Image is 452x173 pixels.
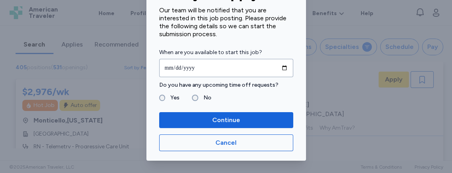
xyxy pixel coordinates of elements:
[159,80,293,90] label: Do you have any upcoming time off requests?
[159,48,293,57] label: When are you available to start this job?
[212,115,240,125] span: Continue
[198,93,211,103] label: No
[159,112,293,128] button: Continue
[215,138,237,148] span: Cancel
[159,134,293,151] button: Cancel
[159,6,293,38] div: Our team will be notified that you are interested in this job posting. Please provide the followi...
[165,93,179,103] label: Yes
